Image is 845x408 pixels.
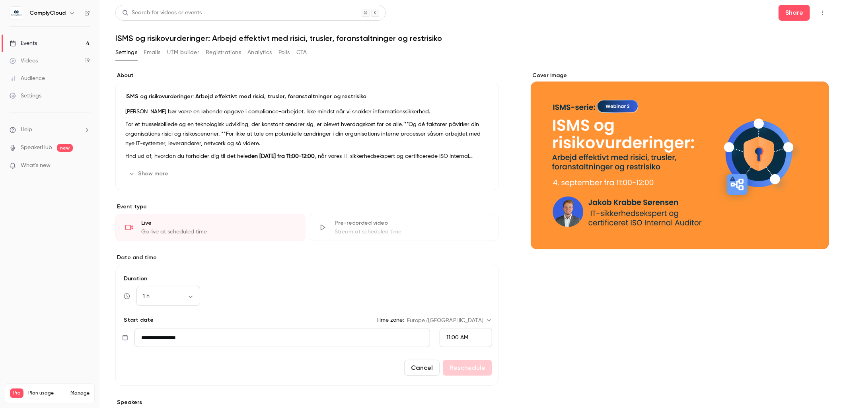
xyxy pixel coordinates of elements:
[125,152,489,161] p: Find ud af, hvordan du forholder dig til det hele , når vores IT-sikkerhedsekspert og certificere...
[125,93,489,101] p: ISMS og risikovurderinger: Arbejd effektivt med risici, trusler, foranstaltninger og restrisiko
[446,335,468,340] span: 11:00 AM
[21,126,32,134] span: Help
[335,219,489,227] div: Pre-recorded video
[141,228,296,236] div: Go live at scheduled time
[70,390,90,396] a: Manage
[57,144,73,152] span: new
[278,46,290,59] button: Polls
[10,92,41,100] div: Settings
[125,120,489,148] p: For et trusselsbillede og en teknologisk udvikling, der konstant ændrer sig, er blevet hverdagsko...
[206,46,241,59] button: Registrations
[167,46,199,59] button: UTM builder
[125,107,489,117] p: [PERSON_NAME] bør være en løbende opgave i compliance-arbejdet. Ikke mindst når vi snakker inform...
[10,57,38,65] div: Videos
[80,162,90,169] iframe: Noticeable Trigger
[115,33,829,43] h1: ISMS og risikovurderinger: Arbejd effektivt med risici, trusler, foranstaltninger og restrisiko
[144,46,160,59] button: Emails
[115,214,306,241] div: LiveGo live at scheduled time
[115,398,499,406] label: Speakers
[29,9,66,17] h6: ComplyCloud
[21,144,52,152] a: SpeakerHub
[21,161,51,170] span: What's new
[10,7,23,19] img: ComplyCloud
[779,5,810,21] button: Share
[115,46,137,59] button: Settings
[10,389,23,398] span: Pro
[248,153,315,159] strong: den [DATE] fra 11:00-12:00
[125,167,173,180] button: Show more
[10,39,37,47] div: Events
[407,317,492,324] div: Europe/[GEOGRAPHIC_DATA]
[309,214,499,241] div: Pre-recorded videoStream at scheduled time
[296,46,307,59] button: CTA
[531,72,829,249] section: Cover image
[440,328,492,347] div: From
[141,219,296,227] div: Live
[122,275,492,283] label: Duration
[115,72,499,80] label: About
[335,228,489,236] div: Stream at scheduled time
[531,72,829,80] label: Cover image
[115,254,499,262] label: Date and time
[10,74,45,82] div: Audience
[122,316,154,324] p: Start date
[122,9,202,17] div: Search for videos or events
[10,126,90,134] li: help-dropdown-opener
[136,292,200,300] div: 1 h
[134,328,430,347] input: Tue, Feb 17, 2026
[115,203,499,211] p: Event type
[404,360,440,376] button: Cancel
[247,46,272,59] button: Analytics
[376,316,404,324] label: Time zone:
[28,390,66,396] span: Plan usage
